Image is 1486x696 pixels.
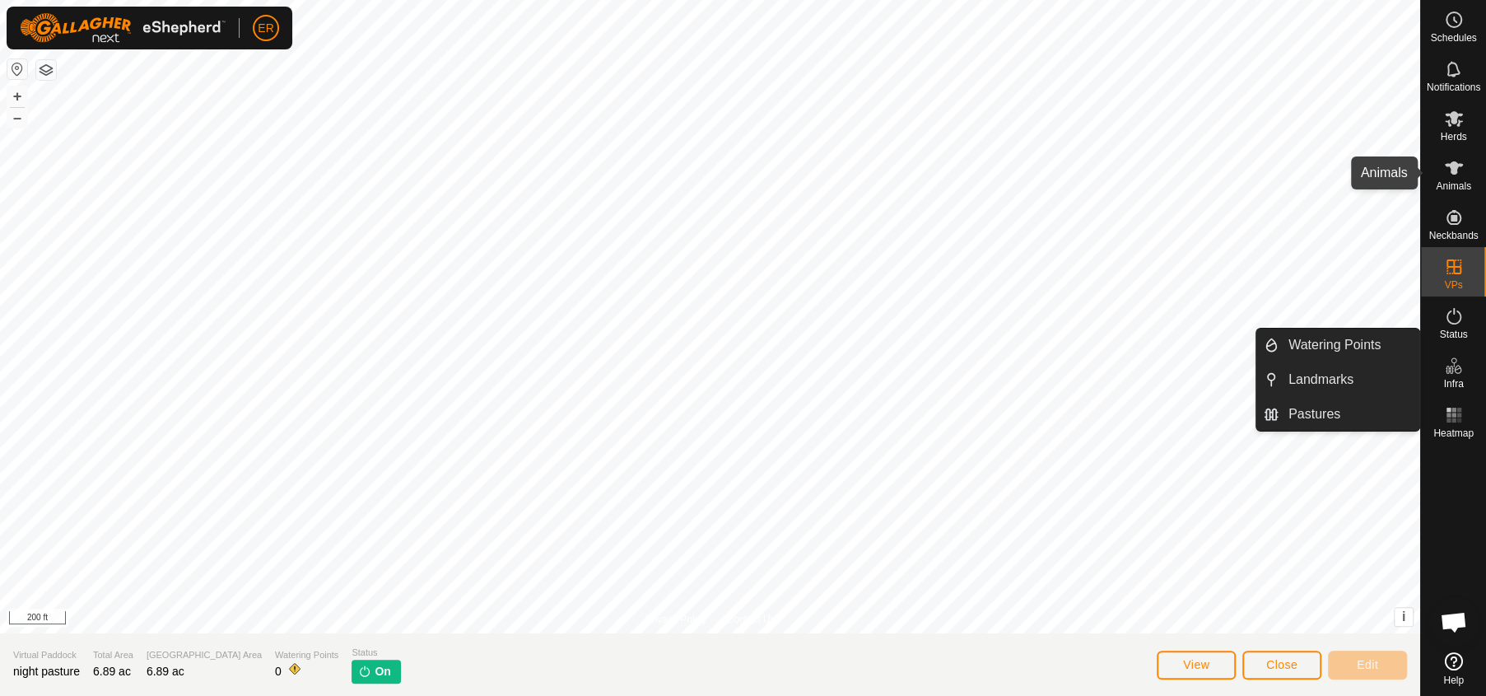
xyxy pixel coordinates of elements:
span: i [1402,610,1405,624]
a: Pastures [1279,398,1419,431]
button: – [7,108,27,128]
img: turn-on [358,665,371,678]
a: Help [1421,646,1486,692]
span: View [1183,658,1209,671]
span: Pastures [1288,404,1340,424]
span: Animals [1436,181,1471,191]
button: Close [1242,651,1321,680]
span: On [375,663,390,680]
li: Watering Points [1256,329,1419,362]
button: View [1157,651,1236,680]
li: Landmarks [1256,363,1419,396]
a: Watering Points [1279,329,1419,362]
span: Notifications [1427,82,1480,92]
span: Watering Points [1288,335,1381,355]
span: Landmarks [1288,370,1353,390]
span: Herds [1440,132,1466,142]
span: Close [1266,658,1297,671]
span: Edit [1357,658,1378,671]
span: 0 [275,665,282,678]
span: Heatmap [1433,428,1474,438]
span: Status [1439,329,1467,339]
button: Reset Map [7,59,27,79]
span: [GEOGRAPHIC_DATA] Area [147,648,262,662]
span: Watering Points [275,648,338,662]
span: ER [258,20,273,37]
span: VPs [1444,280,1462,290]
img: Gallagher Logo [20,13,226,43]
span: Help [1443,675,1464,685]
button: + [7,86,27,106]
span: Schedules [1430,33,1476,43]
span: Neckbands [1428,231,1478,241]
button: Map Layers [36,60,56,80]
a: Contact Us [726,612,775,627]
span: Virtual Paddock [13,648,80,662]
div: Open chat [1429,597,1479,647]
li: Pastures [1256,398,1419,431]
span: night pasture [13,665,80,678]
a: Privacy Policy [645,612,706,627]
button: Edit [1328,651,1407,680]
a: Landmarks [1279,363,1419,396]
span: 6.89 ac [93,665,131,678]
span: Total Area [93,648,133,662]
span: 6.89 ac [147,665,184,678]
span: Status [352,646,400,660]
button: i [1395,608,1413,626]
span: Infra [1443,379,1463,389]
